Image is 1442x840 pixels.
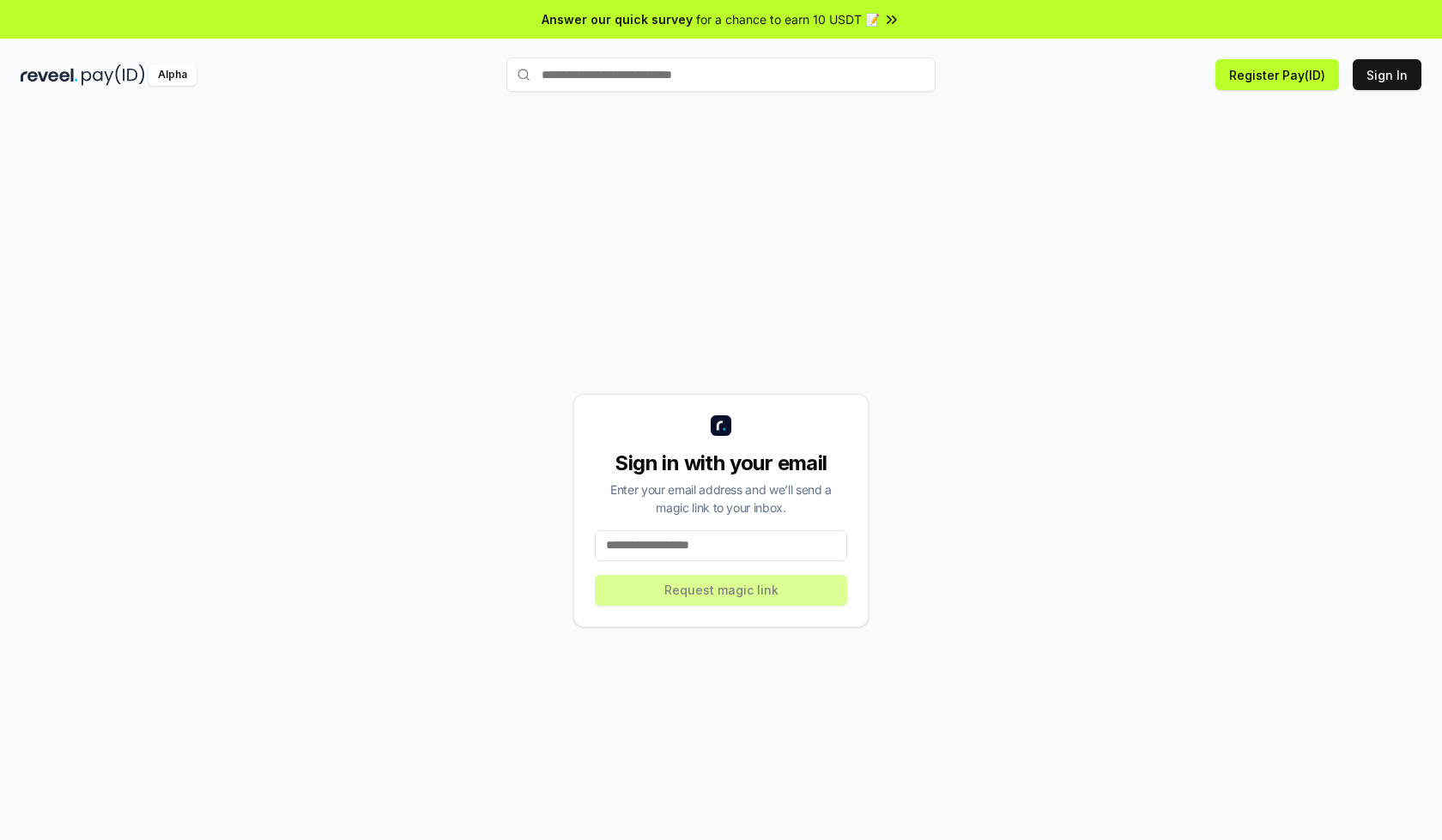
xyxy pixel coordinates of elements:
span: Answer our quick survey [542,10,693,28]
button: Register Pay(ID) [1215,59,1339,90]
div: Alpha [148,64,197,86]
img: pay_id [82,64,145,86]
div: Sign in with your email [595,450,847,477]
img: reveel_dark [21,64,78,86]
div: Enter your email address and we’ll send a magic link to your inbox. [595,480,847,517]
span: for a chance to earn 10 USDT 📝 [696,10,880,28]
button: Sign In [1353,59,1421,90]
img: logo_small [711,415,731,436]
